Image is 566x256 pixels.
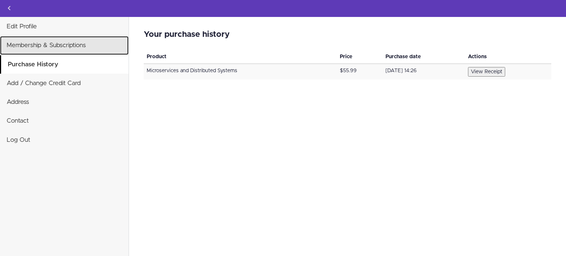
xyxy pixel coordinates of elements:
td: $55.99 [337,64,382,80]
svg: Back to courses [5,4,14,13]
a: Purchase History [1,55,129,74]
th: Purchase date [382,50,465,64]
h2: Your purchase history [144,30,551,39]
button: View Receipt [468,67,505,77]
th: Product [144,50,337,64]
td: Microservices and Distributed Systems [144,64,337,80]
th: Actions [465,50,551,64]
td: [DATE] 14:26 [382,64,465,80]
th: Price [337,50,382,64]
